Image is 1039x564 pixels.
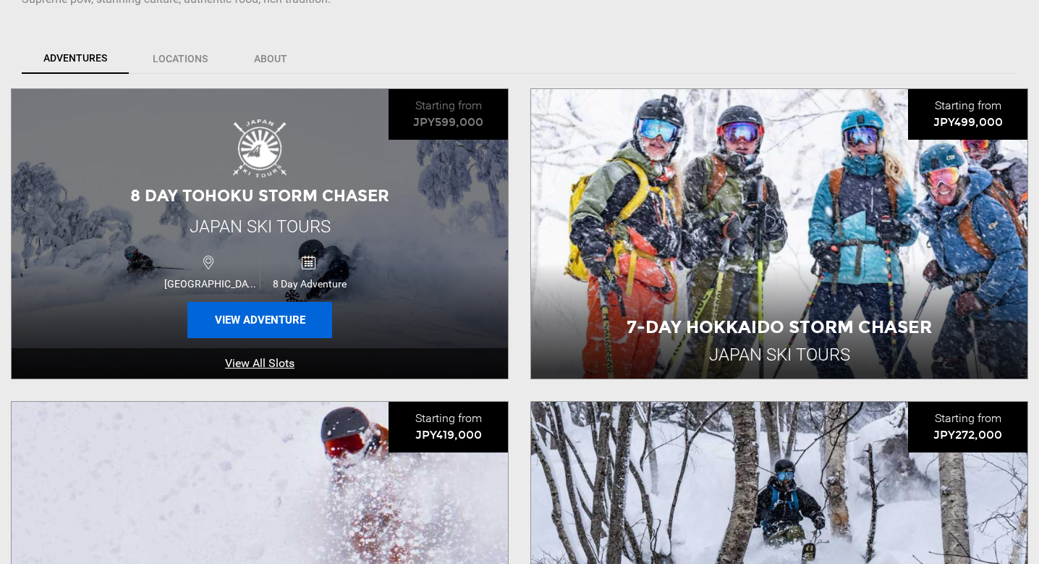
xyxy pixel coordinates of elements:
[161,278,260,290] span: [GEOGRAPHIC_DATA]
[12,348,508,379] a: View All Slots
[260,278,359,290] span: 8 Day Adventure
[22,43,129,74] a: Adventures
[233,119,287,177] img: images
[232,43,310,74] a: About
[130,43,230,74] a: Locations
[187,302,332,338] button: View Adventure
[130,186,389,206] span: 8 Day Tohoku Storm Chaser
[190,216,331,237] span: Japan Ski Tours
